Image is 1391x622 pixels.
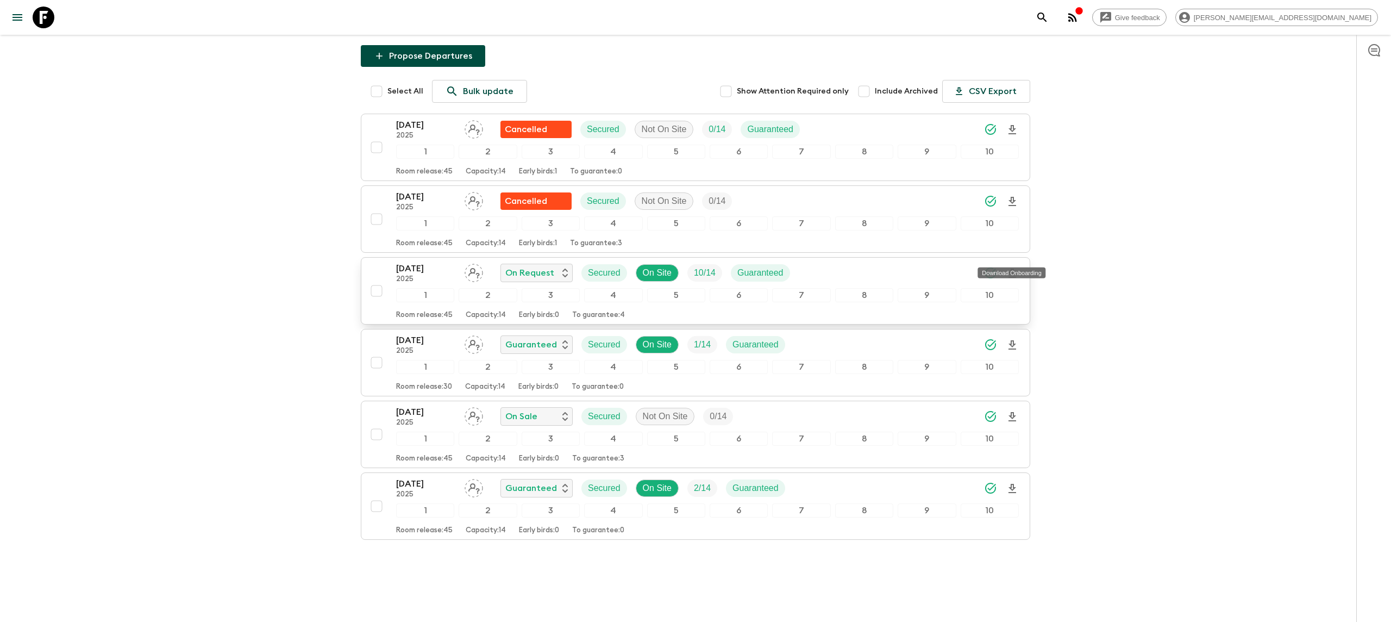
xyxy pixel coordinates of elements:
[522,432,580,446] div: 3
[703,408,733,425] div: Trip Fill
[584,216,642,231] div: 4
[465,410,483,419] span: Assign pack leader
[466,311,506,320] p: Capacity: 14
[581,408,627,425] div: Secured
[396,119,456,132] p: [DATE]
[584,503,642,518] div: 4
[747,123,793,136] p: Guaranteed
[396,503,454,518] div: 1
[984,410,997,423] svg: Synced Successfully
[466,526,506,535] p: Capacity: 14
[647,145,705,159] div: 5
[898,432,956,446] div: 9
[584,145,642,159] div: 4
[465,339,483,347] span: Assign pack leader
[459,360,517,374] div: 2
[835,432,893,446] div: 8
[709,195,725,208] p: 0 / 14
[396,288,454,302] div: 1
[584,360,642,374] div: 4
[835,216,893,231] div: 8
[581,264,627,282] div: Secured
[898,216,956,231] div: 9
[396,239,453,248] p: Room release: 45
[570,239,622,248] p: To guarantee: 3
[772,145,830,159] div: 7
[961,503,1019,518] div: 10
[396,360,454,374] div: 1
[643,266,672,279] p: On Site
[463,85,513,98] p: Bulk update
[465,267,483,276] span: Assign pack leader
[835,145,893,159] div: 8
[396,347,456,356] p: 2025
[361,45,485,67] button: Propose Departures
[584,288,642,302] div: 4
[396,419,456,427] p: 2025
[581,480,627,497] div: Secured
[522,216,580,231] div: 3
[505,266,554,279] p: On Request
[396,216,454,231] div: 1
[1006,410,1019,424] svg: Download Onboarding
[465,482,483,491] span: Assign pack leader
[396,490,456,499] p: 2025
[396,406,456,419] p: [DATE]
[643,338,672,351] p: On Site
[737,86,849,97] span: Show Attention Required only
[505,410,537,423] p: On Sale
[978,268,1045,278] div: Download Onboarding
[772,432,830,446] div: 7
[961,216,1019,231] div: 10
[710,360,768,374] div: 6
[466,167,506,176] p: Capacity: 14
[1031,7,1053,28] button: search adventures
[432,80,527,103] a: Bulk update
[465,123,483,132] span: Assign pack leader
[835,503,893,518] div: 8
[898,503,956,518] div: 9
[522,288,580,302] div: 3
[522,503,580,518] div: 3
[519,311,559,320] p: Early birds: 0
[522,145,580,159] div: 3
[505,195,547,208] p: Cancelled
[710,145,768,159] div: 6
[709,123,725,136] p: 0 / 14
[835,288,893,302] div: 8
[835,360,893,374] div: 8
[898,145,956,159] div: 9
[505,482,557,495] p: Guaranteed
[396,190,456,203] p: [DATE]
[961,360,1019,374] div: 10
[361,472,1030,540] button: [DATE]2025Assign pack leaderGuaranteedSecuredOn SiteTrip FillGuaranteed12345678910Room release:45...
[459,145,517,159] div: 2
[710,432,768,446] div: 6
[772,360,830,374] div: 7
[1188,14,1377,22] span: [PERSON_NAME][EMAIL_ADDRESS][DOMAIN_NAME]
[7,7,28,28] button: menu
[1006,195,1019,208] svg: Download Onboarding
[522,360,580,374] div: 3
[898,360,956,374] div: 9
[961,288,1019,302] div: 10
[361,257,1030,325] button: [DATE]2025Assign pack leaderOn RequestSecuredOn SiteTrip FillGuaranteed12345678910Room release:45...
[587,195,619,208] p: Secured
[636,264,679,282] div: On Site
[500,192,572,210] div: Flash Pack cancellation
[518,383,559,391] p: Early birds: 0
[396,203,456,212] p: 2025
[396,167,453,176] p: Room release: 45
[580,192,626,210] div: Secured
[387,86,423,97] span: Select All
[772,216,830,231] div: 7
[710,410,726,423] p: 0 / 14
[572,383,624,391] p: To guarantee: 0
[361,114,1030,181] button: [DATE]2025Assign pack leaderFlash Pack cancellationSecuredNot On SiteTrip FillGuaranteed123456789...
[588,482,621,495] p: Secured
[694,338,711,351] p: 1 / 14
[636,480,679,497] div: On Site
[361,401,1030,468] button: [DATE]2025Assign pack leaderOn SaleSecuredNot On SiteTrip Fill12345678910Room release:45Capacity:...
[459,432,517,446] div: 2
[1006,339,1019,352] svg: Download Onboarding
